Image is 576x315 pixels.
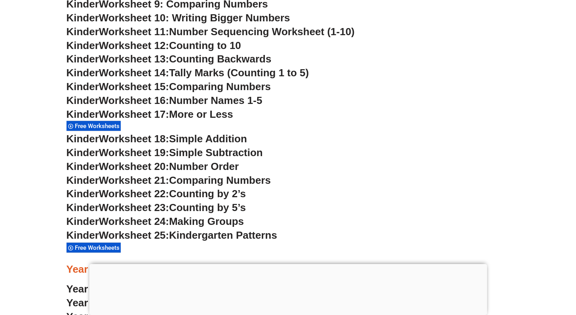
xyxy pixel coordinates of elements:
span: Simple Addition [169,133,247,145]
span: Worksheet 24: [99,215,169,227]
span: Kinder [67,81,99,92]
span: Kinder [67,215,99,227]
div: Free Worksheets [67,121,121,131]
span: Kindergarten Patterns [169,229,277,241]
span: Worksheet 13: [99,53,169,65]
span: Simple Subtraction [169,147,263,158]
span: Kinder [67,229,99,241]
span: Kinder [67,133,99,145]
span: Worksheet 25: [99,229,169,241]
div: Free Worksheets [67,242,121,253]
span: Kinder [67,26,99,38]
span: Kinder [67,147,99,158]
span: Number Sequencing Worksheet (1-10) [169,26,355,38]
span: Tally Marks (Counting 1 to 5) [169,67,309,79]
span: Free Worksheets [75,244,122,251]
span: Kinder [67,67,99,79]
span: Worksheet 23: [99,202,169,213]
iframe: Advertisement [89,264,487,313]
span: Worksheet 10: Writing Bigger Numbers [99,12,290,24]
span: Worksheet 19: [99,147,169,158]
span: Counting Backwards [169,53,271,65]
iframe: Chat Widget [440,226,576,315]
span: Worksheet 18: [99,133,169,145]
span: Number Names 1-5 [169,94,262,106]
h3: Year 1 Math Worksheets [67,263,510,276]
span: Worksheet 21: [99,174,169,186]
span: Worksheet 17: [99,108,169,120]
span: Comparing Numbers [169,174,271,186]
span: Worksheet 15: [99,81,169,92]
span: Kinder [67,188,99,200]
a: Year 1Worksheet 1:Number Words [67,283,235,295]
span: Worksheet 14: [99,67,169,79]
span: Free Worksheets [75,123,122,130]
span: Kinder [67,12,99,24]
span: Kinder [67,108,99,120]
span: Comparing Numbers [169,81,271,92]
span: More or Less [169,108,233,120]
span: Worksheet 20: [99,160,169,172]
span: Kinder [67,202,99,213]
span: Kinder [67,160,99,172]
span: Worksheet 22: [99,188,169,200]
a: KinderWorksheet 10: Writing Bigger Numbers [67,12,290,24]
span: Kinder [67,40,99,51]
span: Number Order [169,160,239,172]
span: Worksheet 12: [99,40,169,51]
span: Counting to 10 [169,40,241,51]
span: Counting by 5’s [169,202,246,213]
span: Making Groups [169,215,244,227]
span: Counting by 2’s [169,188,246,200]
span: Worksheet 16: [99,94,169,106]
span: Worksheet 11: [99,26,169,38]
span: Kinder [67,174,99,186]
span: Kinder [67,94,99,106]
a: Year 1Worksheet 2:Comparing Numbers [67,297,263,309]
span: Kinder [67,53,99,65]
